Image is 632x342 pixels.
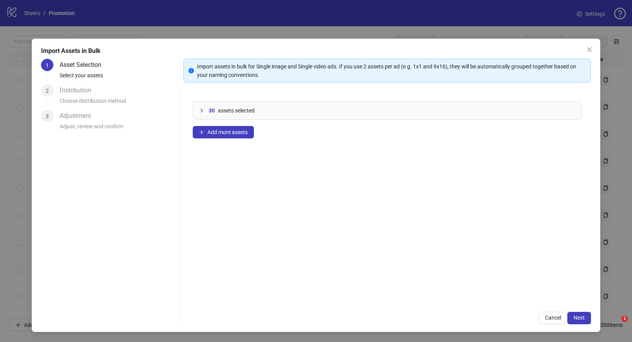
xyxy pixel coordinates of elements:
[545,315,561,321] span: Cancel
[41,46,591,56] div: Import Assets in Bulk
[574,315,585,321] span: Next
[60,122,177,135] div: Adjust, review and confirm
[586,46,593,53] span: close
[60,97,177,110] div: Choose distribution method
[199,129,204,135] span: plus
[209,106,215,115] span: 30
[207,129,248,135] span: Add more assets
[60,59,108,71] div: Asset Selection
[199,108,204,113] span: collapsed
[60,110,97,122] div: Adjustment
[622,316,628,322] span: 1
[539,312,567,324] button: Cancel
[193,102,582,119] div: 30assets selected
[193,126,254,138] button: Add more assets
[46,62,49,68] span: 1
[218,106,255,115] span: assets selected
[567,312,591,324] button: Next
[606,316,624,334] iframe: Intercom live chat
[60,84,98,97] div: Distribution
[46,88,49,94] span: 2
[46,113,49,119] span: 3
[197,62,586,79] div: Import assets in bulk for Single image and Single video ads. If you use 2 assets per ad (e.g. 1x1...
[188,68,194,73] span: info-circle
[583,43,596,56] button: Close
[60,71,177,84] div: Select your assets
